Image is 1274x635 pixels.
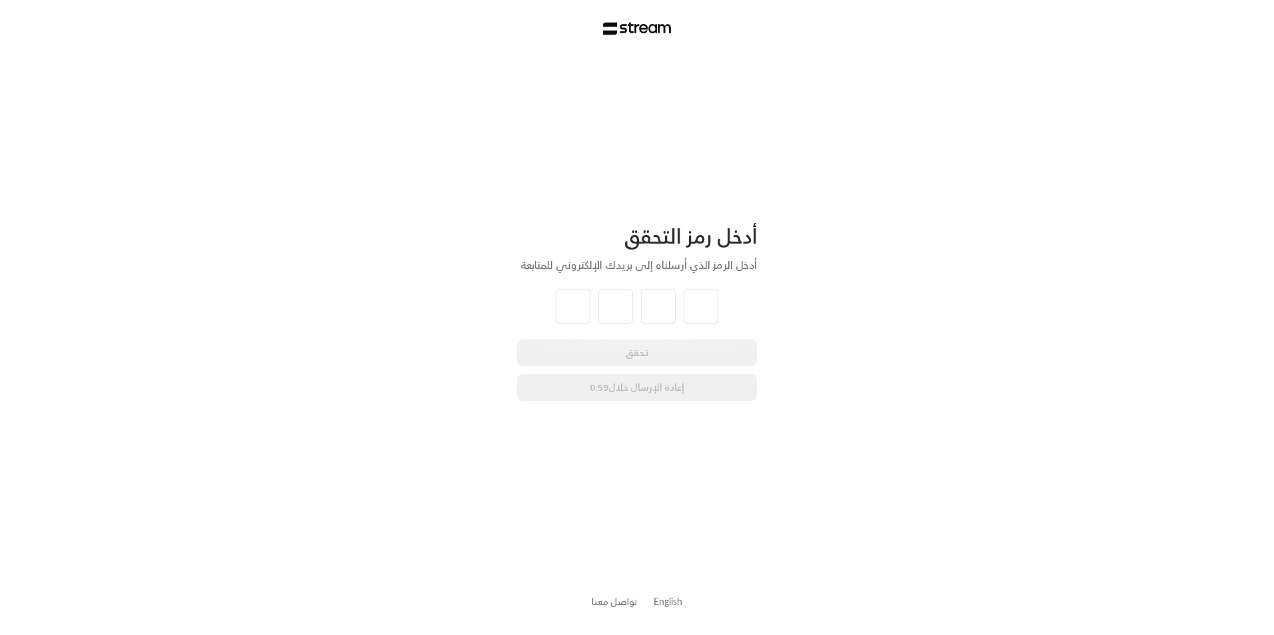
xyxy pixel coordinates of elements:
[654,589,682,614] a: English
[592,594,638,608] button: تواصل معنا
[603,22,672,35] img: Stream Logo
[517,224,757,249] div: أدخل رمز التحقق
[517,257,757,273] div: أدخل الرمز الذي أرسلناه إلى بريدك الإلكتروني للمتابعة
[592,593,638,610] a: تواصل معنا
